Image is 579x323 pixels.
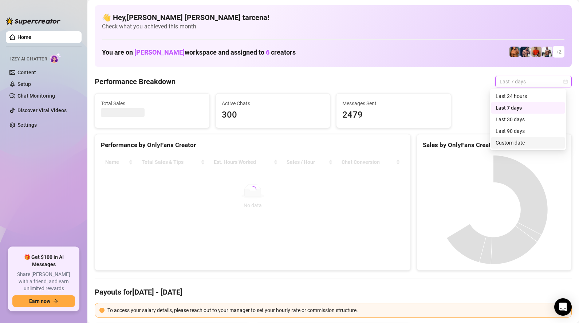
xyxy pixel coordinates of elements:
[10,56,47,63] span: Izzy AI Chatter
[556,48,562,56] span: + 2
[491,137,565,149] div: Custom date
[342,108,445,122] span: 2479
[266,48,269,56] span: 6
[107,306,567,314] div: To access your salary details, please reach out to your manager to set your hourly rate or commis...
[496,104,560,112] div: Last 7 days
[101,140,405,150] div: Performance by OnlyFans Creator
[500,76,567,87] span: Last 7 days
[29,298,50,304] span: Earn now
[95,287,572,297] h4: Payouts for [DATE] - [DATE]
[17,81,31,87] a: Setup
[248,185,257,195] span: loading
[17,34,31,40] a: Home
[17,93,55,99] a: Chat Monitoring
[99,308,105,313] span: exclamation-circle
[342,99,445,107] span: Messages Sent
[423,140,566,150] div: Sales by OnlyFans Creator
[222,99,324,107] span: Active Chats
[17,122,37,128] a: Settings
[102,23,564,31] span: Check what you achieved this month
[496,115,560,123] div: Last 30 days
[554,298,572,316] div: Open Intercom Messenger
[12,271,75,292] span: Share [PERSON_NAME] with a friend, and earn unlimited rewards
[50,53,61,63] img: AI Chatter
[12,295,75,307] button: Earn nowarrow-right
[496,92,560,100] div: Last 24 hours
[531,47,541,57] img: Justin
[102,12,564,23] h4: 👋 Hey, [PERSON_NAME] [PERSON_NAME] tarcena !
[17,107,67,113] a: Discover Viral Videos
[95,76,176,87] h4: Performance Breakdown
[542,47,552,57] img: JUSTIN
[491,114,565,125] div: Last 30 days
[496,127,560,135] div: Last 90 days
[101,99,204,107] span: Total Sales
[17,70,36,75] a: Content
[491,125,565,137] div: Last 90 days
[491,102,565,114] div: Last 7 days
[6,17,60,25] img: logo-BBDzfeDw.svg
[491,90,565,102] div: Last 24 hours
[134,48,185,56] span: [PERSON_NAME]
[520,47,531,57] img: Axel
[509,47,520,57] img: JG
[102,48,296,56] h1: You are on workspace and assigned to creators
[12,254,75,268] span: 🎁 Get $100 in AI Messages
[563,79,568,84] span: calendar
[53,299,58,304] span: arrow-right
[222,108,324,122] span: 300
[496,139,560,147] div: Custom date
